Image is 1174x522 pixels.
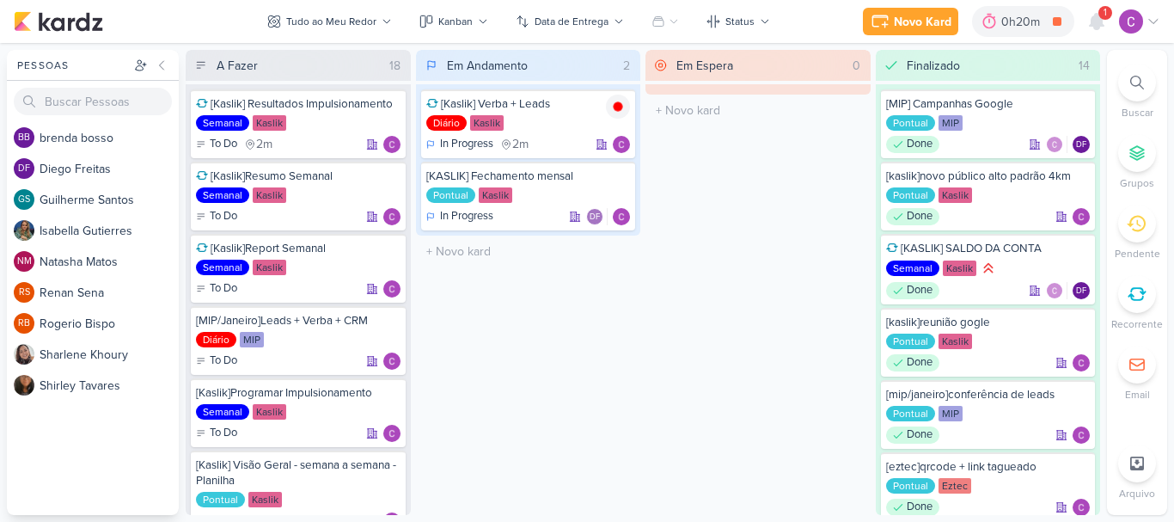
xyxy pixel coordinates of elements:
img: kardz.app [14,11,103,32]
p: Grupos [1120,175,1154,191]
div: Responsável: Diego Freitas [1073,282,1090,299]
p: NM [17,257,32,267]
input: Buscar Pessoas [14,88,172,115]
img: Carlos Lima [383,353,401,370]
div: A Fazer [217,57,258,75]
div: R e n a n S e n a [40,284,179,302]
div: MIP [240,332,264,347]
div: D i e g o F r e i t a s [40,160,179,178]
div: [Kaslik] Resultados Impulsionamento [196,96,401,112]
div: [kaslik]novo público alto padrão 4km [886,169,1091,184]
span: 2m [512,138,529,150]
div: Kaslik [479,187,512,203]
p: In Progress [440,136,493,153]
div: Responsável: Carlos Lima [383,208,401,225]
div: Colaboradores: Carlos Lima [1046,136,1067,153]
img: Carlos Lima [1073,354,1090,372]
div: Diego Freitas [586,208,603,225]
div: último check-in há 2 meses [244,136,272,153]
div: Responsável: Carlos Lima [383,425,401,442]
div: Responsável: Carlos Lima [383,280,401,298]
span: 2m [256,138,272,150]
p: DF [18,164,30,174]
div: Pontual [886,334,935,349]
img: Carlos Lima [383,136,401,153]
img: tracking [606,95,630,119]
img: Carlos Lima [1046,136,1063,153]
p: bb [18,133,30,143]
div: Diego Freitas [14,158,34,179]
div: [KASLIK] Fechamento mensal [426,169,631,184]
div: Kaslik [253,404,286,420]
div: Diário [196,332,236,347]
div: Responsável: Carlos Lima [1073,354,1090,372]
div: Kaslik [939,334,972,349]
p: RB [18,319,30,329]
p: To Do [210,353,237,370]
p: To Do [210,208,237,225]
div: To Do [196,208,237,225]
div: [eztec]qrcode + link tagueado [886,459,1091,475]
div: 14 [1072,57,1097,75]
div: [Kaslik]Programar Impulsionamento [196,385,401,401]
div: To Do [196,280,237,298]
input: + Novo kard [419,239,638,264]
p: RS [19,288,30,298]
p: To Do [210,425,237,442]
div: Responsável: Carlos Lima [1073,427,1090,444]
div: To Do [196,425,237,442]
div: Semanal [196,115,249,131]
div: Kaslik [253,260,286,275]
div: último check-in há 2 meses [500,136,529,153]
p: Done [907,427,932,444]
div: Kaslik [939,187,972,203]
p: Pendente [1115,246,1160,261]
div: Responsável: Diego Freitas [1073,136,1090,153]
div: N a t a s h a M a t o s [40,253,179,271]
span: 1 [1104,6,1107,20]
img: Shirley Tavares [14,375,34,396]
div: To Do [196,353,237,370]
div: Done [886,499,939,516]
div: Semanal [196,187,249,203]
div: 0 [846,57,867,75]
img: Carlos Lima [1073,208,1090,225]
p: GS [18,195,30,205]
p: Recorrente [1111,316,1163,332]
div: Eztec [939,478,971,494]
div: Kaslik [253,187,286,203]
div: [Kaslik]Report Semanal [196,241,401,256]
p: Arquivo [1119,486,1155,501]
p: Buscar [1122,105,1153,120]
div: Em Espera [676,57,733,75]
p: DF [1076,141,1086,150]
div: In Progress [426,136,493,153]
div: Done [886,282,939,299]
p: Done [907,499,932,516]
div: Semanal [196,404,249,420]
div: [MIP] Campanhas Google [886,96,1091,112]
button: Novo Kard [863,8,958,35]
div: Finalizado [907,57,960,75]
div: Diário [426,115,467,131]
div: S h a r l e n e K h o u r y [40,346,179,364]
div: S h i r l e y T a v a r e s [40,377,179,395]
div: Kaslik [943,261,976,276]
div: R o g e r i o B i s p o [40,315,179,333]
div: In Progress [426,208,493,225]
div: Guilherme Santos [14,189,34,210]
div: Done [886,354,939,372]
div: MIP [939,115,963,131]
img: Carlos Lima [383,208,401,225]
p: Done [907,136,932,153]
div: Responsável: Carlos Lima [613,208,630,225]
div: Kaslik [248,492,282,507]
div: Semanal [196,260,249,275]
p: DF [1076,287,1086,296]
div: Pontual [886,115,935,131]
p: Email [1125,387,1150,402]
img: Carlos Lima [1073,427,1090,444]
div: Natasha Matos [14,251,34,272]
div: I s a b e l l a G u t i e r r e s [40,222,179,240]
div: 0h20m [1001,13,1045,31]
